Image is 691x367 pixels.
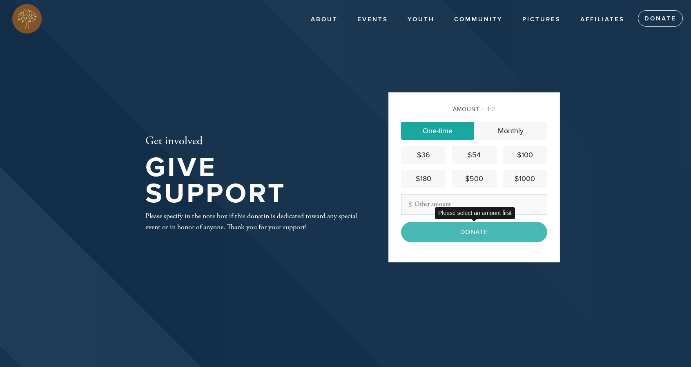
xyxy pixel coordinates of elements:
div: $500 [455,173,493,184]
h2: Get involved [145,134,362,148]
div: Please select an amount first [435,207,515,219]
a: $1000 [503,170,547,188]
span: 1 [487,106,490,113]
div: $100 [506,150,544,161]
div: $36 [404,150,442,161]
a: Events [351,12,394,27]
a: Donate [638,10,683,27]
div: $54 [455,150,493,161]
a: PICTURES [516,12,567,27]
a: $54 [452,146,496,164]
img: Full%20Color%20Icon.png [12,4,42,34]
a: Youth [401,12,441,27]
a: About [305,12,344,27]
a: Affiliates [574,12,631,27]
a: $180 [401,170,446,188]
div: Please specify in the note box if this donatin is dedicated toward any special event or in honor ... [145,210,362,233]
a: $100 [503,146,547,164]
a: $500 [452,170,496,188]
h1: Give Support [145,154,362,207]
a: Monthly [474,122,547,140]
a: $36 [401,146,446,164]
div: $1000 [506,173,544,184]
div: $180 [404,173,442,184]
span: /2 [482,106,495,113]
div: Amount [401,105,547,114]
input: Other amount [401,194,547,215]
a: Community [448,12,509,27]
a: One-time [401,122,474,140]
